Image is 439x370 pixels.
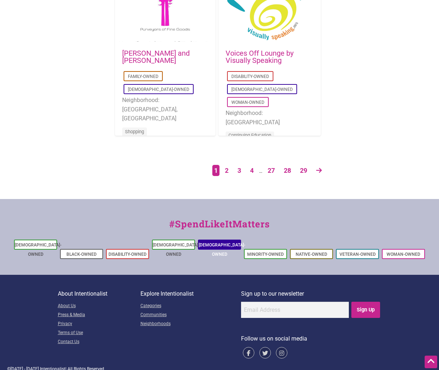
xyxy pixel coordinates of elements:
[247,252,284,257] a: Minority-Owned
[228,133,271,138] a: Continuing Education
[58,311,140,320] a: Press & Media
[66,252,97,257] a: Black-Owned
[387,252,420,257] a: Woman-Owned
[128,74,158,79] a: Family-Owned
[339,252,376,257] a: Veteran-Owned
[351,302,380,318] input: Sign Up
[241,334,382,343] p: Follow us on social media
[241,289,382,299] p: Sign up to our newsletter
[58,329,140,338] a: Terms of Use
[122,96,209,123] li: Neighborhood: [GEOGRAPHIC_DATA], [GEOGRAPHIC_DATA]
[140,320,241,329] a: Neighborhoods
[280,165,295,177] a: Page 28
[231,87,293,92] a: [DEMOGRAPHIC_DATA]-Owned
[296,165,311,177] a: Page 29
[58,302,140,311] a: About Us
[212,165,219,176] span: Page 1
[296,252,327,257] a: Native-Owned
[140,311,241,320] a: Communities
[128,87,189,92] a: [DEMOGRAPHIC_DATA]-Owned
[231,74,269,79] a: Disability-Owned
[221,165,232,177] a: Page 2
[122,49,190,65] a: [PERSON_NAME] and [PERSON_NAME]
[241,302,349,318] input: Email Address
[140,289,241,299] p: Explore Intentionalist
[231,100,264,105] a: Woman-Owned
[108,252,147,257] a: Disability-Owned
[125,129,144,134] a: Shopping
[259,168,262,174] span: …
[226,49,294,65] a: Voices Off Lounge by Visually Speaking
[58,338,140,347] a: Contact Us
[226,108,314,127] li: Neighborhood: [GEOGRAPHIC_DATA]
[425,356,437,368] div: Scroll Back to Top
[264,165,278,177] a: Page 27
[234,165,245,177] a: Page 3
[58,320,140,329] a: Privacy
[58,289,140,299] p: About Intentionalist
[153,242,199,257] a: [DEMOGRAPHIC_DATA]-Owned
[246,165,257,177] a: Page 4
[15,242,61,257] a: [DEMOGRAPHIC_DATA]-Owned
[199,242,245,257] a: [DEMOGRAPHIC_DATA]-Owned
[140,302,241,311] a: Categories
